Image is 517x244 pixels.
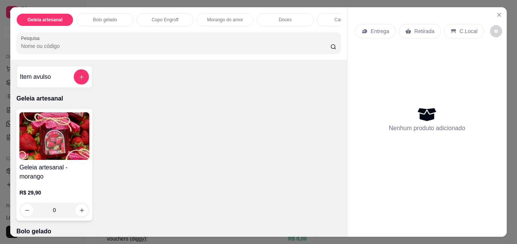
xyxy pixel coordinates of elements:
p: Geleia artesanal [16,94,341,103]
p: Doces [279,17,292,23]
h4: Geleia artesanal - morango [19,163,89,181]
h4: Item avulso [20,72,51,81]
p: Nenhum produto adicionado [389,124,465,133]
p: C.Local [460,27,477,35]
p: Caseirinho [335,17,356,23]
input: Pesquisa [21,42,330,50]
p: Bolo gelado [93,17,117,23]
img: product-image [19,112,89,160]
button: decrease-product-quantity [21,204,33,216]
button: add-separate-item [74,69,89,85]
p: Copo Engroff [152,17,179,23]
button: increase-product-quantity [76,204,88,216]
p: Entrega [371,27,389,35]
p: Morango do amor [207,17,243,23]
p: R$ 29,90 [19,189,89,196]
label: Pesquisa [21,35,42,41]
p: Geleia artesanal [27,17,62,23]
button: decrease-product-quantity [490,25,502,37]
p: Bolo gelado [16,227,341,236]
button: Close [493,9,505,21]
p: Retirada [414,27,435,35]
